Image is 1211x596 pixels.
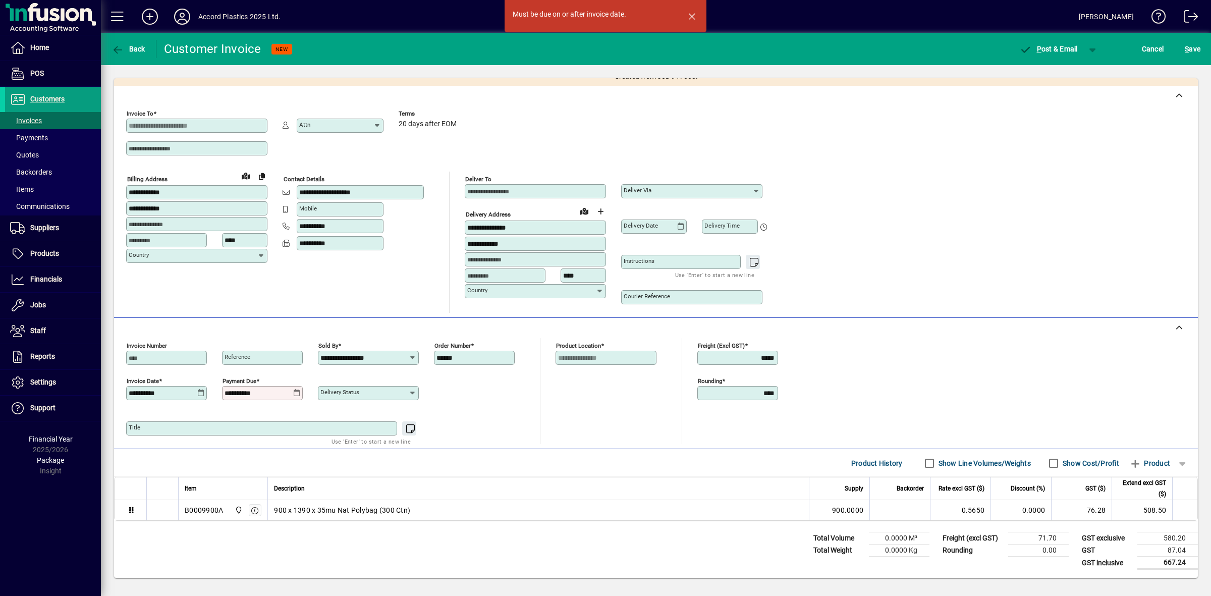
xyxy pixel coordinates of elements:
[30,301,46,309] span: Jobs
[164,41,261,57] div: Customer Invoice
[576,203,592,219] a: View on map
[1008,545,1069,557] td: 0.00
[109,40,148,58] button: Back
[299,121,310,128] mat-label: Attn
[399,120,457,128] span: 20 days after EOM
[1077,557,1137,569] td: GST inclusive
[1112,500,1172,520] td: 508.50
[5,293,101,318] a: Jobs
[5,267,101,292] a: Financials
[5,198,101,215] a: Communications
[1137,545,1198,557] td: 87.04
[274,505,410,515] span: 900 x 1390 x 35mu Nat Polybag (300 Ctn)
[939,483,984,494] span: Rate excl GST ($)
[1037,45,1041,53] span: P
[465,176,491,183] mat-label: Deliver To
[185,505,223,515] div: B0009900A
[101,40,156,58] app-page-header-button: Back
[127,110,153,117] mat-label: Invoice To
[198,9,281,25] div: Accord Plastics 2025 Ltd.
[10,185,34,193] span: Items
[129,251,149,258] mat-label: Country
[5,396,101,421] a: Support
[624,187,651,194] mat-label: Deliver via
[10,168,52,176] span: Backorders
[1176,2,1198,35] a: Logout
[10,117,42,125] span: Invoices
[399,111,459,117] span: Terms
[1014,40,1083,58] button: Post & Email
[1061,458,1119,468] label: Show Cost/Profit
[808,532,869,545] td: Total Volume
[332,436,411,447] mat-hint: Use 'Enter' to start a new line
[1139,40,1167,58] button: Cancel
[129,424,140,431] mat-label: Title
[30,224,59,232] span: Suppliers
[938,532,1008,545] td: Freight (excl GST)
[30,404,56,412] span: Support
[1085,483,1106,494] span: GST ($)
[467,287,487,294] mat-label: Country
[112,45,145,53] span: Back
[1124,454,1175,472] button: Product
[1079,9,1134,25] div: [PERSON_NAME]
[274,483,305,494] span: Description
[1118,477,1166,500] span: Extend excl GST ($)
[5,61,101,86] a: POS
[238,168,254,184] a: View on map
[30,43,49,51] span: Home
[1144,2,1166,35] a: Knowledge Base
[624,222,658,229] mat-label: Delivery date
[37,456,64,464] span: Package
[5,112,101,129] a: Invoices
[299,205,317,212] mat-label: Mobile
[851,455,903,471] span: Product History
[127,342,167,349] mat-label: Invoice number
[1051,500,1112,520] td: 76.28
[320,389,359,396] mat-label: Delivery status
[5,164,101,181] a: Backorders
[869,532,929,545] td: 0.0000 M³
[5,344,101,369] a: Reports
[704,222,740,229] mat-label: Delivery time
[675,269,754,281] mat-hint: Use 'Enter' to start a new line
[5,215,101,241] a: Suppliers
[185,483,197,494] span: Item
[556,342,601,349] mat-label: Product location
[29,435,73,443] span: Financial Year
[5,318,101,344] a: Staff
[10,202,70,210] span: Communications
[1008,532,1069,545] td: 71.70
[937,458,1031,468] label: Show Line Volumes/Weights
[1129,455,1170,471] span: Product
[1077,532,1137,545] td: GST exclusive
[624,257,654,264] mat-label: Instructions
[808,545,869,557] td: Total Weight
[30,378,56,386] span: Settings
[847,454,907,472] button: Product History
[30,69,44,77] span: POS
[223,377,256,385] mat-label: Payment due
[318,342,338,349] mat-label: Sold by
[30,327,46,335] span: Staff
[5,370,101,395] a: Settings
[5,181,101,198] a: Items
[254,168,270,184] button: Copy to Delivery address
[624,293,670,300] mat-label: Courier Reference
[897,483,924,494] span: Backorder
[845,483,863,494] span: Supply
[5,129,101,146] a: Payments
[869,545,929,557] td: 0.0000 Kg
[232,505,244,516] span: Accord Plastics
[30,352,55,360] span: Reports
[1185,41,1200,57] span: ave
[5,35,101,61] a: Home
[30,95,65,103] span: Customers
[1185,45,1189,53] span: S
[832,505,863,515] span: 900.0000
[698,377,722,385] mat-label: Rounding
[592,203,609,220] button: Choose address
[698,342,745,349] mat-label: Freight (excl GST)
[938,545,1008,557] td: Rounding
[5,146,101,164] a: Quotes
